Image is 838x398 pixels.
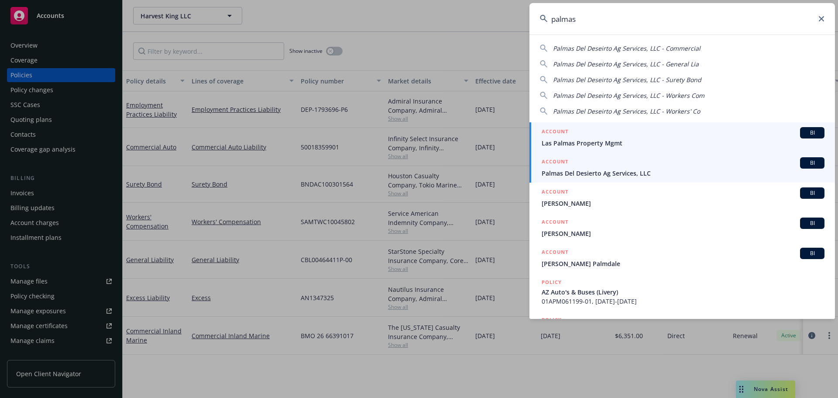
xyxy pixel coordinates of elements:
span: BI [804,189,821,197]
h5: ACCOUNT [542,248,568,258]
span: Las Palmas Property Mgmt [542,138,824,148]
span: [PERSON_NAME] [542,229,824,238]
a: ACCOUNTBI[PERSON_NAME] [529,183,835,213]
span: BI [804,249,821,257]
a: POLICY [529,311,835,348]
h5: ACCOUNT [542,157,568,168]
a: ACCOUNTBILas Palmas Property Mgmt [529,122,835,152]
a: POLICYAZ Auto's & Buses (Livery)01APM061199-01, [DATE]-[DATE] [529,273,835,311]
span: Palmas Del Deseirto Ag Services, LLC - Commercial [553,44,701,52]
span: AZ Auto's & Buses (Livery) [542,287,824,297]
span: Palmas Del Deseirto Ag Services, LLC - Workers Com [553,91,704,100]
a: ACCOUNTBI[PERSON_NAME] [529,213,835,243]
span: BI [804,159,821,167]
a: ACCOUNTBI[PERSON_NAME] Palmdale [529,243,835,273]
h5: POLICY [542,278,562,287]
h5: ACCOUNT [542,127,568,138]
span: Palmas Del Deseirto Ag Services, LLC - Surety Bond [553,76,701,84]
span: 01APM061199-01, [DATE]-[DATE] [542,297,824,306]
span: BI [804,219,821,227]
h5: ACCOUNT [542,218,568,228]
span: [PERSON_NAME] [542,199,824,208]
h5: ACCOUNT [542,187,568,198]
a: ACCOUNTBIPalmas Del Desierto Ag Services, LLC [529,152,835,183]
span: Palmas Del Desierto Ag Services, LLC [542,169,824,178]
span: Palmas Del Deseirto Ag Services, LLC - Workers' Co [553,107,700,115]
input: Search... [529,3,835,35]
span: Palmas Del Deseirto Ag Services, LLC - General Lia [553,60,699,68]
h5: POLICY [542,315,562,324]
span: [PERSON_NAME] Palmdale [542,259,824,268]
span: BI [804,129,821,137]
